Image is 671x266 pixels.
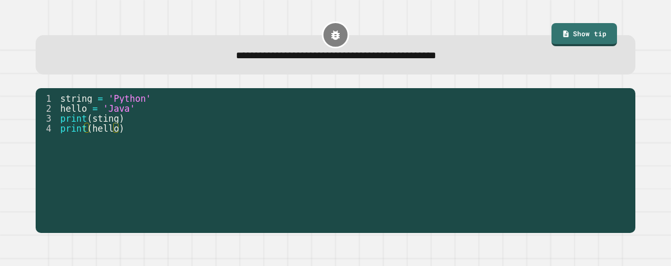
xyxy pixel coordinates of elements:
[36,93,58,103] div: 1
[120,113,125,123] span: )
[36,113,58,123] div: 3
[93,113,120,123] span: sting
[36,103,58,113] div: 2
[60,113,87,123] span: print
[551,23,616,46] a: Show tip
[60,93,92,103] span: string
[120,123,125,133] span: )
[93,103,98,113] span: =
[93,123,120,133] span: hello
[36,123,58,133] div: 4
[98,93,103,103] span: =
[87,113,92,123] span: (
[60,103,87,113] span: hello
[60,123,87,133] span: print
[87,123,92,133] span: (
[103,103,135,113] span: 'Java'
[109,93,151,103] span: 'Python'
